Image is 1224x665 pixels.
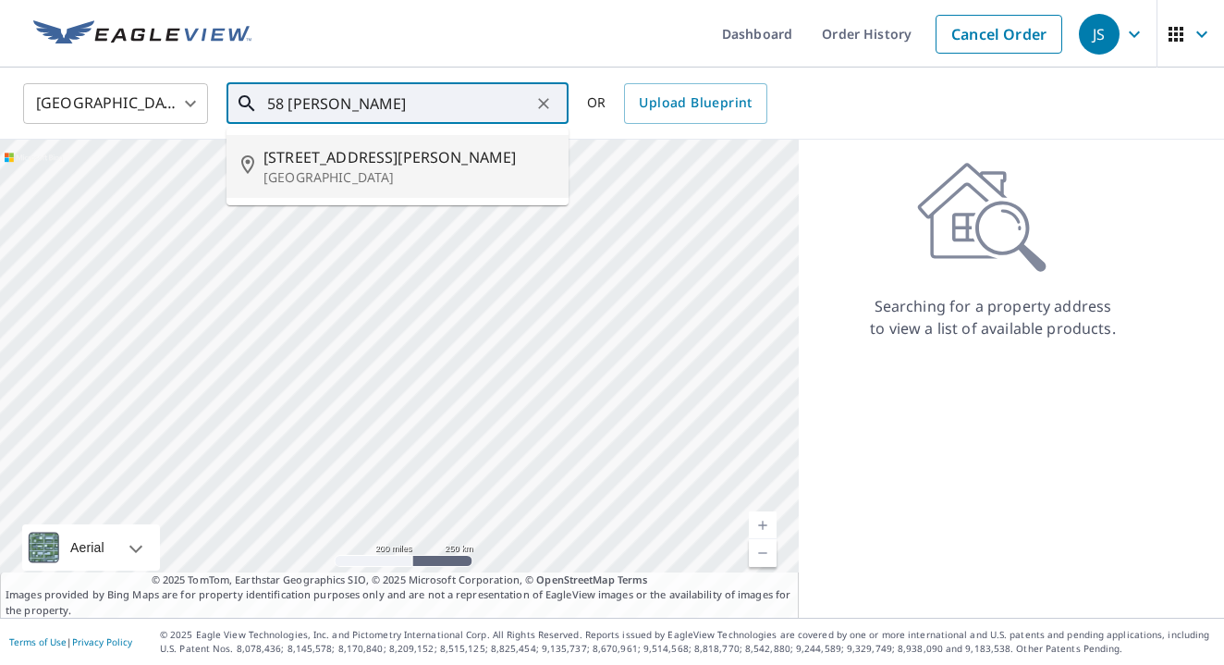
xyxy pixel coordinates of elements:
[624,83,766,124] a: Upload Blueprint
[536,573,614,586] a: OpenStreetMap
[618,573,648,586] a: Terms
[749,511,777,539] a: Current Level 5, Zoom In
[152,573,648,588] span: © 2025 TomTom, Earthstar Geographics SIO, © 2025 Microsoft Corporation, ©
[9,636,132,647] p: |
[587,83,767,124] div: OR
[33,20,251,48] img: EV Logo
[72,635,132,648] a: Privacy Policy
[936,15,1062,54] a: Cancel Order
[869,295,1117,339] p: Searching for a property address to view a list of available products.
[639,92,752,115] span: Upload Blueprint
[65,524,110,571] div: Aerial
[749,539,777,567] a: Current Level 5, Zoom Out
[1079,14,1120,55] div: JS
[22,524,160,571] div: Aerial
[160,628,1215,656] p: © 2025 Eagle View Technologies, Inc. and Pictometry International Corp. All Rights Reserved. Repo...
[531,91,557,117] button: Clear
[263,168,554,187] p: [GEOGRAPHIC_DATA]
[263,146,554,168] span: [STREET_ADDRESS][PERSON_NAME]
[9,635,67,648] a: Terms of Use
[23,78,208,129] div: [GEOGRAPHIC_DATA]
[267,78,531,129] input: Search by address or latitude-longitude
